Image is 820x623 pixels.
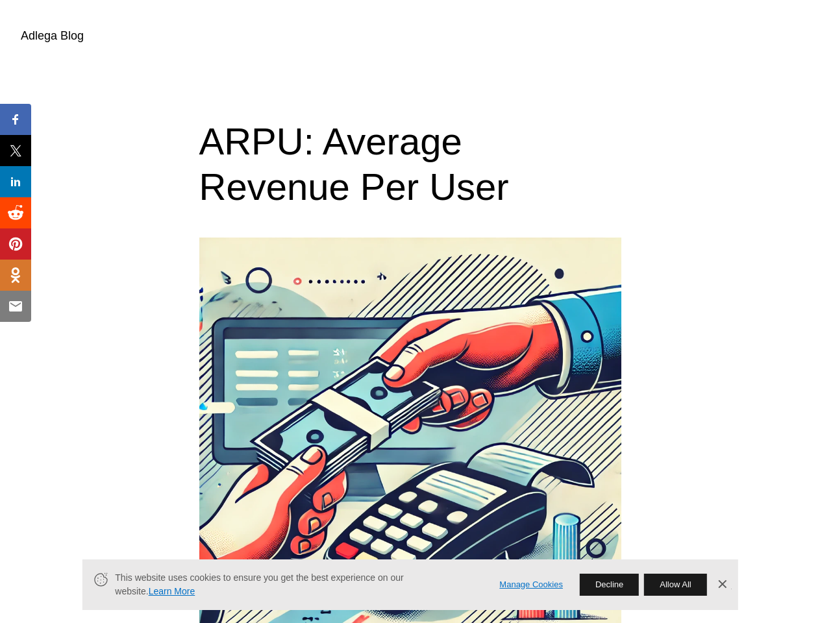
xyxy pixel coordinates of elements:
h1: ARPU: Average Revenue Per User [199,119,621,209]
a: Adlega Blog [21,29,84,42]
button: Decline [580,574,639,596]
a: Dismiss Banner [712,575,732,594]
span: This website uses cookies to ensure you get the best experience on our website. [115,571,481,598]
a: Manage Cookies [499,578,563,592]
svg: Cookie Icon [92,571,108,587]
a: Learn More [149,586,195,596]
button: Allow All [644,574,706,596]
